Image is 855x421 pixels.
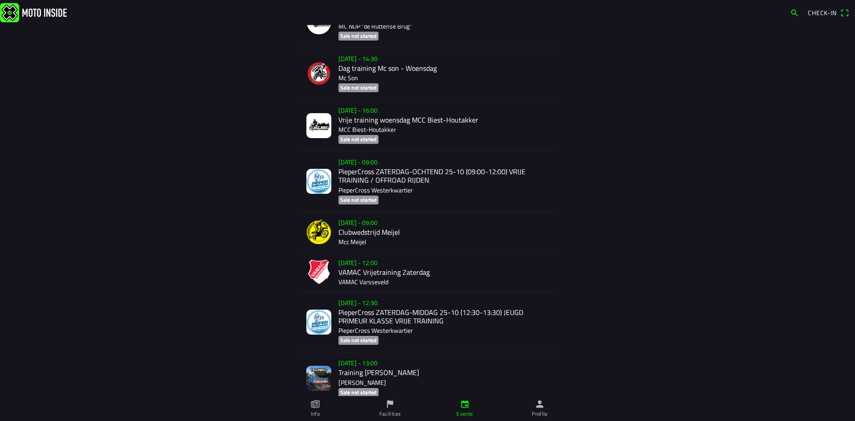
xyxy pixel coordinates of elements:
[460,399,470,409] ion-icon: calendar
[299,352,556,404] a: [DATE] - 13:00Training [PERSON_NAME][PERSON_NAME]Sale not started
[299,252,556,292] a: [DATE] - 12:00VAMAC Vrijetraining ZaterdagVAMAC Varsseveld
[786,5,803,20] a: search
[299,151,556,212] a: [DATE] - 09:00PieperCross ZATERDAG-OCHTEND 25-10 (09:00-12:00) VRIJE TRAINING / OFFROAD RIJDENPie...
[306,113,331,138] img: khFmGRpOhSqKBV6m3c7FXvBbtyi4aEe9xeqrvD8O.jpg
[306,310,331,335] img: PdGukOrjLhVABmWOw5NEgetiR9AZ1knzJ8XSNrVB.jpeg
[306,219,331,244] img: H7n3qm80LY9lrIqB18WzLOCBnWqlx8wBDduybM5M.png
[306,169,331,194] img: PdGukOrjLhVABmWOw5NEgetiR9AZ1knzJ8XSNrVB.jpeg
[532,410,548,418] ion-label: Profile
[803,5,853,20] a: Check-inqr scanner
[299,292,556,352] a: [DATE] - 12:30PieperCross ZATERDAG-MIDDAG 25-10 (12:30-13:30) JEUGD PRIMEUR KLASSE VRIJE TRAINING...
[310,399,320,409] ion-icon: paper
[299,100,556,151] a: [DATE] - 16:00Vrije training woensdag MCC Biest-HoutakkerMCC Biest-HoutakkerSale not started
[306,259,331,284] img: EljEETfGmzMmYs8Q2r7kE0WC0kPXBBFibf7RVvAN.png
[379,410,401,418] ion-label: Facilities
[299,48,556,100] a: [DATE] - 14:30Dag training Mc son - WoensdagMc SonSale not started
[385,399,395,409] ion-icon: flag
[535,399,545,409] ion-icon: person
[311,410,320,418] ion-label: Info
[306,366,331,391] img: N3lxsS6Zhak3ei5Q5MtyPEvjHqMuKUUTBqHB2i4g.png
[808,8,837,17] span: Check-in
[299,212,556,252] a: [DATE] - 09:00Clubwedstrijd MeijelMcc Meijel
[306,61,331,86] img: sfRBxcGZmvZ0K6QUyq9TbY0sbKJYVDoKWVN9jkDZ.png
[456,410,473,418] ion-label: Events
